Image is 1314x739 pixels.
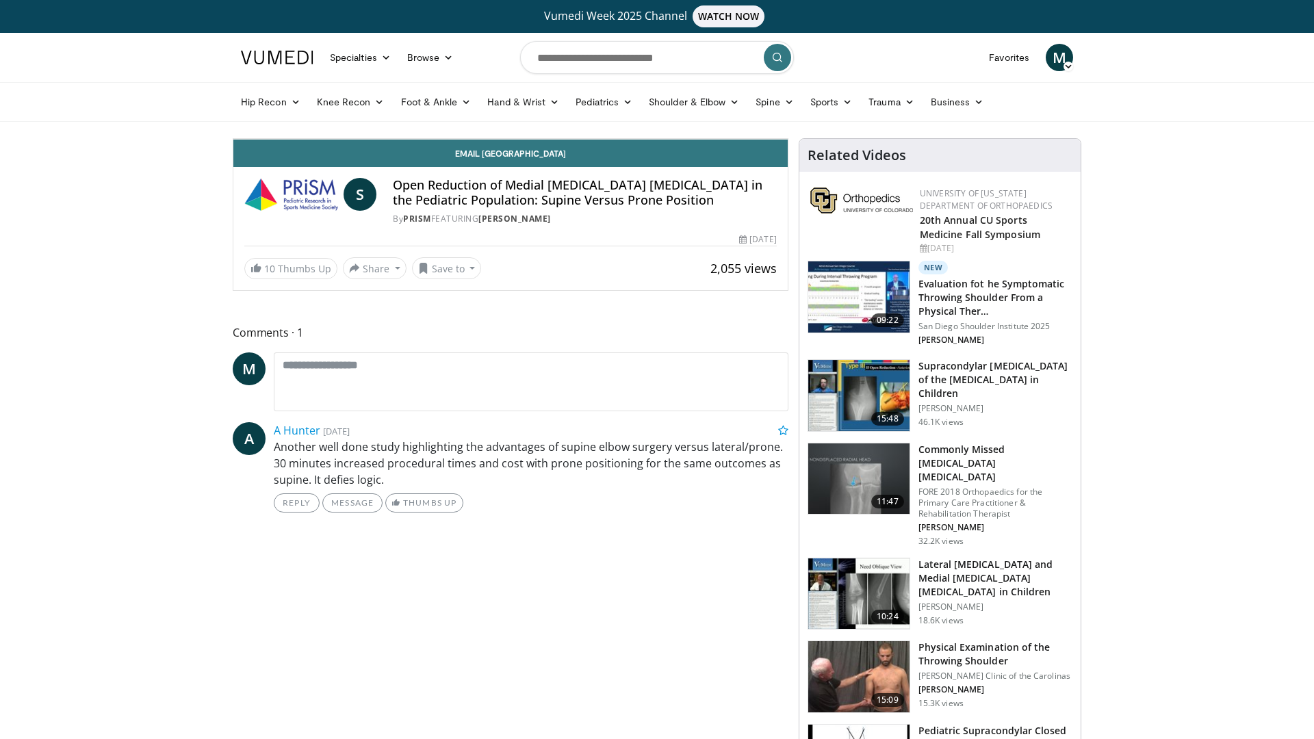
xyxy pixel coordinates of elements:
[393,88,480,116] a: Foot & Ankle
[871,313,904,327] span: 09:22
[981,44,1038,71] a: Favorites
[323,425,350,437] small: [DATE]
[918,615,964,626] p: 18.6K views
[918,640,1072,668] h3: Physical Examination of the Throwing Shoulder
[920,213,1040,241] a: 20th Annual CU Sports Medicine Fall Symposium
[808,261,910,333] img: 52bd361f-5ad8-4d12-917c-a6aadf70de3f.150x105_q85_crop-smart_upscale.jpg
[233,324,788,341] span: Comments 1
[309,88,393,116] a: Knee Recon
[641,88,747,116] a: Shoulder & Elbow
[918,671,1072,682] p: [PERSON_NAME] Clinic of the Carolinas
[871,693,904,707] span: 15:09
[918,558,1072,599] h3: Lateral [MEDICAL_DATA] and Medial [MEDICAL_DATA] [MEDICAL_DATA] in Children
[808,640,1072,713] a: 15:09 Physical Examination of the Throwing Shoulder [PERSON_NAME] Clinic of the Carolinas [PERSON...
[808,641,910,712] img: 304394_0001_1.png.150x105_q85_crop-smart_upscale.jpg
[920,242,1070,255] div: [DATE]
[343,257,407,279] button: Share
[860,88,923,116] a: Trauma
[810,187,913,213] img: 355603a8-37da-49b6-856f-e00d7e9307d3.png.150x105_q85_autocrop_double_scale_upscale_version-0.2.png
[918,403,1072,414] p: [PERSON_NAME]
[871,495,904,508] span: 11:47
[918,277,1072,318] h3: Evaluation fot he Symptomatic Throwing Shoulder From a Physical Ther…
[478,213,551,224] a: [PERSON_NAME]
[393,213,777,225] div: By FEATURING
[244,178,338,211] img: PRiSM
[802,88,861,116] a: Sports
[918,698,964,709] p: 15.3K views
[244,258,337,279] a: 10 Thumbs Up
[918,684,1072,695] p: [PERSON_NAME]
[808,261,1072,348] a: 09:22 New Evaluation fot he Symptomatic Throwing Shoulder From a Physical Ther… San Diego Shoulde...
[871,412,904,426] span: 15:48
[918,536,964,547] p: 32.2K views
[385,493,463,513] a: Thumbs Up
[808,359,1072,432] a: 15:48 Supracondylar [MEDICAL_DATA] of the [MEDICAL_DATA] in Children [PERSON_NAME] 46.1K views
[322,44,399,71] a: Specialties
[1046,44,1073,71] a: M
[808,443,1072,547] a: 11:47 Commonly Missed [MEDICAL_DATA] [MEDICAL_DATA] FORE 2018 Orthopaedics for the Primary Care P...
[412,257,482,279] button: Save to
[322,493,383,513] a: Message
[479,88,567,116] a: Hand & Wrist
[264,262,275,275] span: 10
[808,147,906,164] h4: Related Videos
[739,233,776,246] div: [DATE]
[403,213,431,224] a: PRiSM
[233,140,788,167] a: Email [GEOGRAPHIC_DATA]
[871,610,904,623] span: 10:24
[808,558,1072,630] a: 10:24 Lateral [MEDICAL_DATA] and Medial [MEDICAL_DATA] [MEDICAL_DATA] in Children [PERSON_NAME] 1...
[241,51,313,64] img: VuMedi Logo
[233,352,266,385] a: M
[918,443,1072,484] h3: Commonly Missed [MEDICAL_DATA] [MEDICAL_DATA]
[274,423,320,438] a: A Hunter
[243,5,1071,27] a: Vumedi Week 2025 ChannelWATCH NOW
[274,493,320,513] a: Reply
[918,335,1072,346] p: [PERSON_NAME]
[399,44,462,71] a: Browse
[710,260,777,276] span: 2,055 views
[918,359,1072,400] h3: Supracondylar [MEDICAL_DATA] of the [MEDICAL_DATA] in Children
[393,178,777,207] h4: Open Reduction of Medial [MEDICAL_DATA] [MEDICAL_DATA] in the Pediatric Population: Supine Versus...
[920,187,1053,211] a: University of [US_STATE] Department of Orthopaedics
[918,261,949,274] p: New
[808,443,910,515] img: b2c65235-e098-4cd2-ab0f-914df5e3e270.150x105_q85_crop-smart_upscale.jpg
[918,522,1072,533] p: [PERSON_NAME]
[233,139,788,140] video-js: Video Player
[808,558,910,630] img: 270001_0000_1.png.150x105_q85_crop-smart_upscale.jpg
[693,5,765,27] span: WATCH NOW
[233,422,266,455] a: A
[918,487,1072,519] p: FORE 2018 Orthopaedics for the Primary Care Practitioner & Rehabilitation Therapist
[233,88,309,116] a: Hip Recon
[808,360,910,431] img: 07483a87-f7db-4b95-b01b-f6be0d1b3d91.150x105_q85_crop-smart_upscale.jpg
[923,88,992,116] a: Business
[918,321,1072,332] p: San Diego Shoulder Institute 2025
[747,88,801,116] a: Spine
[567,88,641,116] a: Pediatrics
[344,178,376,211] a: S
[918,601,1072,612] p: [PERSON_NAME]
[520,41,794,74] input: Search topics, interventions
[274,439,788,488] p: Another well done study highlighting the advantages of supine elbow surgery versus lateral/prone....
[918,417,964,428] p: 46.1K views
